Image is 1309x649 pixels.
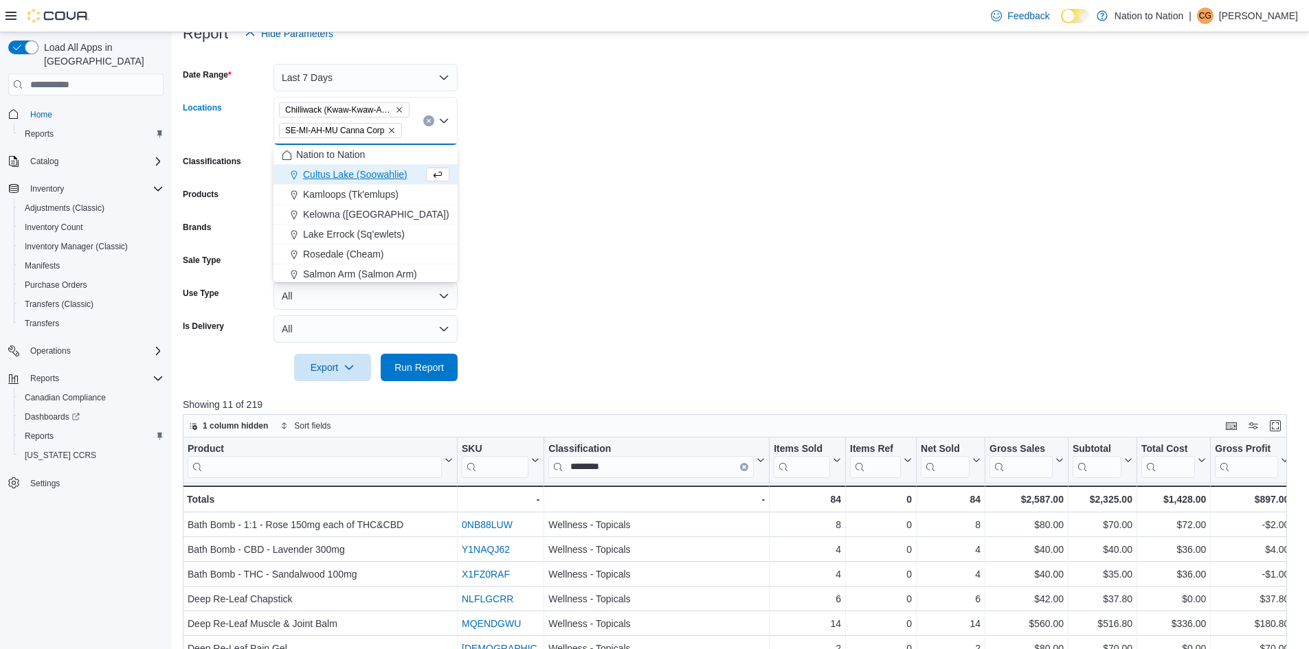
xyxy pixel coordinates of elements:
button: Reports [25,370,65,387]
h3: Report [183,25,228,42]
button: Purchase Orders [14,275,169,295]
div: 14 [774,615,841,632]
div: $336.00 [1141,615,1206,632]
span: Washington CCRS [19,447,164,464]
span: Manifests [25,260,60,271]
div: Wellness - Topicals [548,516,765,533]
div: $37.80 [1073,591,1132,607]
div: 6 [774,591,841,607]
span: Load All Apps in [GEOGRAPHIC_DATA] [38,41,164,68]
div: $35.00 [1073,566,1132,582]
div: $180.80 [1215,615,1289,632]
label: Brands [183,222,211,233]
span: Operations [30,345,71,356]
span: Inventory Count [19,219,164,236]
div: $516.80 [1073,615,1132,632]
span: Chilliwack (Kwaw-Kwaw-Apilt) [285,103,392,117]
div: $2,587.00 [989,491,1064,508]
div: Product [188,443,442,456]
button: Cultus Lake (Soowahlie) [273,165,458,185]
button: Home [3,104,169,124]
label: Is Delivery [183,321,224,332]
div: 0 [850,541,912,558]
p: | [1189,8,1191,24]
div: Items Sold [774,443,830,478]
a: Reports [19,126,59,142]
span: Transfers [19,315,164,332]
div: Items Ref [850,443,901,478]
span: SE-MI-AH-MU Canna Corp [285,124,385,137]
div: Gross Profit [1215,443,1278,456]
button: Inventory [25,181,69,197]
nav: Complex example [8,98,164,529]
button: Display options [1245,418,1262,434]
span: Lake Errock (Sq’ewlets) [303,227,405,241]
button: Remove Chilliwack (Kwaw-Kwaw-Apilt) from selection in this group [395,106,403,114]
a: Y1NAQJ62 [462,544,510,555]
div: Bath Bomb - THC - Sandalwood 100mg [188,566,453,582]
button: Gross Sales [989,443,1064,478]
button: Rosedale (Cheam) [273,244,458,264]
button: [US_STATE] CCRS [14,446,169,465]
span: SE-MI-AH-MU Canna Corp [279,123,402,138]
div: Bath Bomb - 1:1 - Rose 150mg each of THC&CBD [188,516,453,533]
button: Enter fullscreen [1267,418,1284,434]
span: Dashboards [25,411,80,422]
span: Dark Mode [1061,23,1062,24]
label: Products [183,189,219,200]
div: $80.00 [989,516,1064,533]
div: $37.80 [1215,591,1289,607]
div: Gross Sales [989,443,1053,478]
span: 1 column hidden [203,420,268,431]
span: Catalog [30,156,58,167]
div: Subtotal [1073,443,1121,456]
span: Adjustments (Classic) [25,203,104,214]
span: Salmon Arm (Salmon Arm) [303,267,417,281]
button: Reports [3,369,169,388]
button: Reports [14,426,169,446]
div: Bath Bomb - CBD - Lavender 300mg [188,541,453,558]
p: [PERSON_NAME] [1219,8,1298,24]
button: Nation to Nation [273,145,458,165]
div: Choose from the following options [273,145,458,364]
div: 84 [774,491,841,508]
button: Product [188,443,453,478]
a: Adjustments (Classic) [19,200,110,216]
div: 8 [921,516,981,533]
button: Items Sold [774,443,841,478]
button: Operations [3,341,169,361]
button: Keyboard shortcuts [1223,418,1240,434]
a: [US_STATE] CCRS [19,447,102,464]
div: Wellness - Topicals [548,566,765,582]
span: Canadian Compliance [25,392,106,403]
span: Transfers (Classic) [19,296,164,312]
div: $36.00 [1141,566,1206,582]
div: Items Ref [850,443,901,456]
div: 4 [774,566,841,582]
div: -$2.00 [1215,516,1289,533]
button: Reports [14,124,169,144]
img: Cova [27,9,89,23]
div: Wellness - Topicals [548,591,765,607]
button: Hide Parameters [239,20,339,47]
div: -$1.00 [1215,566,1289,582]
span: Chilliwack (Kwaw-Kwaw-Apilt) [279,102,410,117]
button: ClassificationClear input [548,443,765,478]
div: Items Sold [774,443,830,456]
span: Inventory [25,181,164,197]
span: Inventory Manager (Classic) [25,241,128,252]
div: $4.00 [1215,541,1289,558]
a: Canadian Compliance [19,389,111,406]
div: Net Sold [921,443,970,456]
span: Manifests [19,258,164,274]
div: 4 [921,566,981,582]
span: Inventory [30,183,64,194]
span: Inventory Manager (Classic) [19,238,164,255]
span: Hide Parameters [261,27,333,41]
span: Adjustments (Classic) [19,200,164,216]
a: Dashboards [19,409,85,425]
div: $0.00 [1141,591,1206,607]
button: Adjustments (Classic) [14,198,169,218]
span: Home [30,109,52,120]
button: Export [294,354,371,381]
